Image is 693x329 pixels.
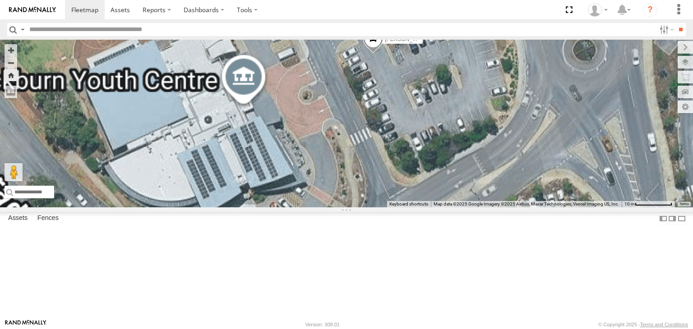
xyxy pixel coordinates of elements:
[678,101,693,113] label: Map Settings
[5,86,17,98] label: Measure
[305,322,340,327] div: Version: 308.01
[679,202,689,206] a: Terms (opens in new tab)
[5,163,23,181] button: Drag Pegman onto the map to open Street View
[19,23,26,36] label: Search Query
[9,7,56,13] img: rand-logo.svg
[5,44,17,56] button: Zoom in
[33,212,63,225] label: Fences
[5,56,17,69] button: Zoom out
[640,322,688,327] a: Terms and Conditions
[5,69,17,81] button: Zoom Home
[585,3,611,17] div: Grainge Ryall
[668,212,677,225] label: Dock Summary Table to the Right
[598,322,688,327] div: © Copyright 2025 -
[434,201,619,206] span: Map data ©2025 Google Imagery ©2025 Airbus, Maxar Technologies, Vexcel Imaging US, Inc.
[656,23,675,36] label: Search Filter Options
[643,3,657,17] i: ?
[622,201,675,207] button: Map scale: 10 m per 79 pixels
[659,212,668,225] label: Dock Summary Table to the Left
[677,212,686,225] label: Hide Summary Table
[624,201,635,206] span: 10 m
[4,212,32,225] label: Assets
[5,320,46,329] a: Visit our Website
[389,201,428,207] button: Keyboard shortcuts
